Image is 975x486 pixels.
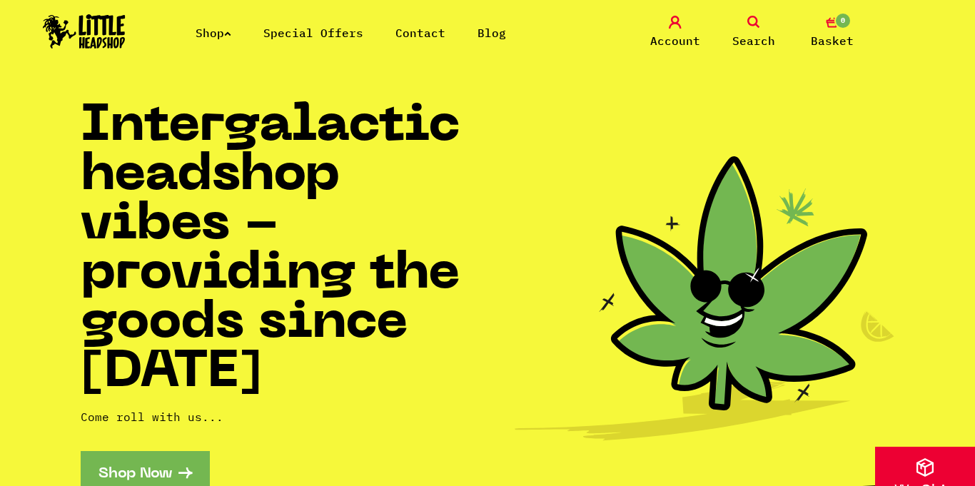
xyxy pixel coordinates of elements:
a: Contact [395,26,445,40]
span: Basket [811,32,854,49]
a: Blog [478,26,506,40]
span: Account [650,32,700,49]
h1: Intergalactic headshop vibes - providing the goods since [DATE] [81,103,487,398]
p: Come roll with us... [81,408,487,425]
a: Shop [196,26,231,40]
a: Search [718,16,789,49]
a: 0 Basket [797,16,868,49]
span: 0 [834,12,852,29]
span: Search [732,32,775,49]
img: Little Head Shop Logo [43,14,126,49]
a: Special Offers [263,26,363,40]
